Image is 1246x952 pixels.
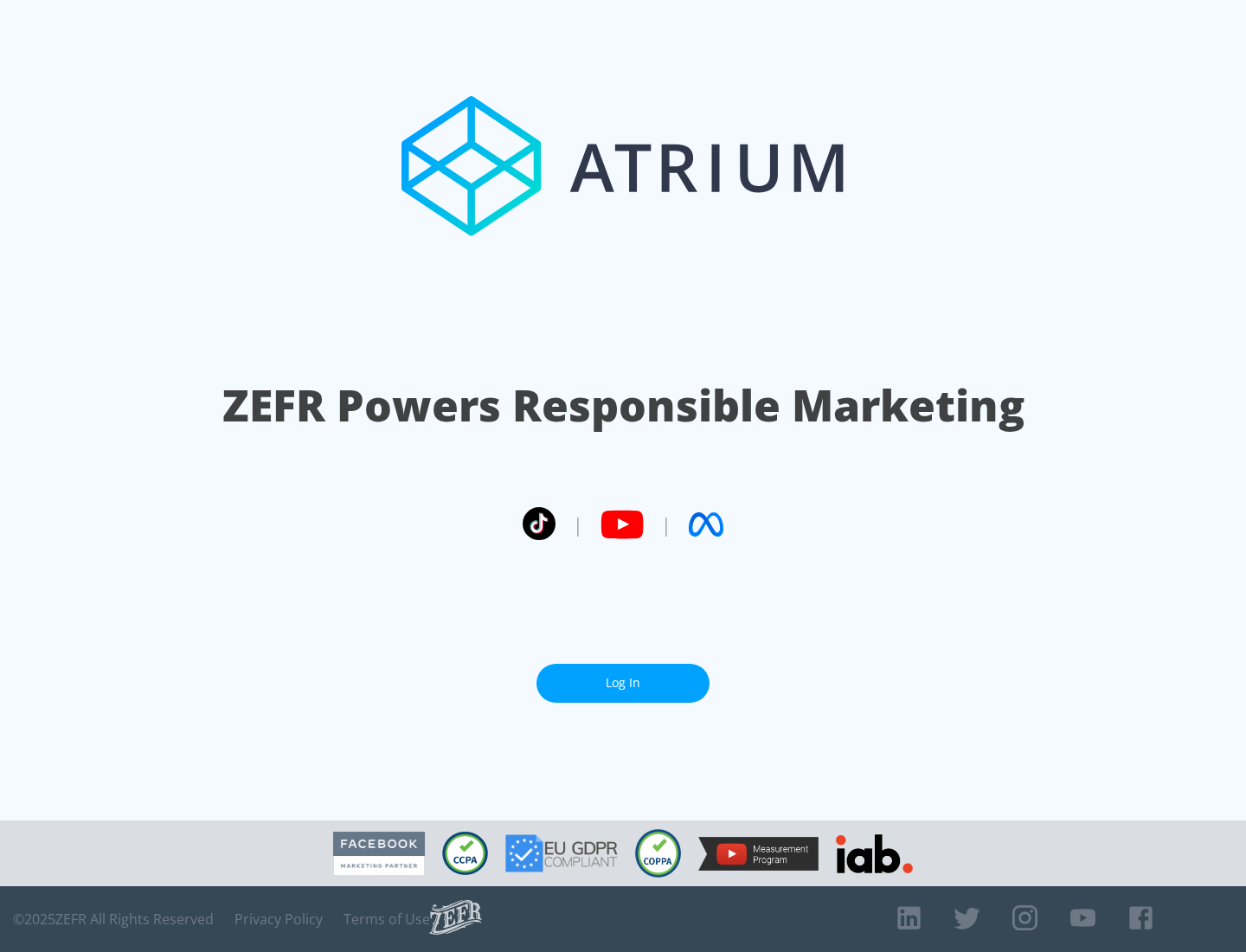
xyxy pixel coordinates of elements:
h1: ZEFR Powers Responsible Marketing [222,376,1024,435]
a: Log In [536,664,710,703]
img: YouTube Measurement Program [698,837,819,871]
img: CCPA Compliant [442,832,488,875]
a: Privacy Policy [234,910,323,928]
img: Facebook Marketing Partner [333,832,425,876]
a: Terms of Use [344,910,430,928]
img: GDPR Compliant [505,834,618,872]
img: IAB [836,834,913,873]
span: | [661,511,671,537]
span: © 2025 ZEFR All Rights Reserved [13,910,214,928]
span: | [573,511,583,537]
img: COPPA Compliant [635,829,681,878]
